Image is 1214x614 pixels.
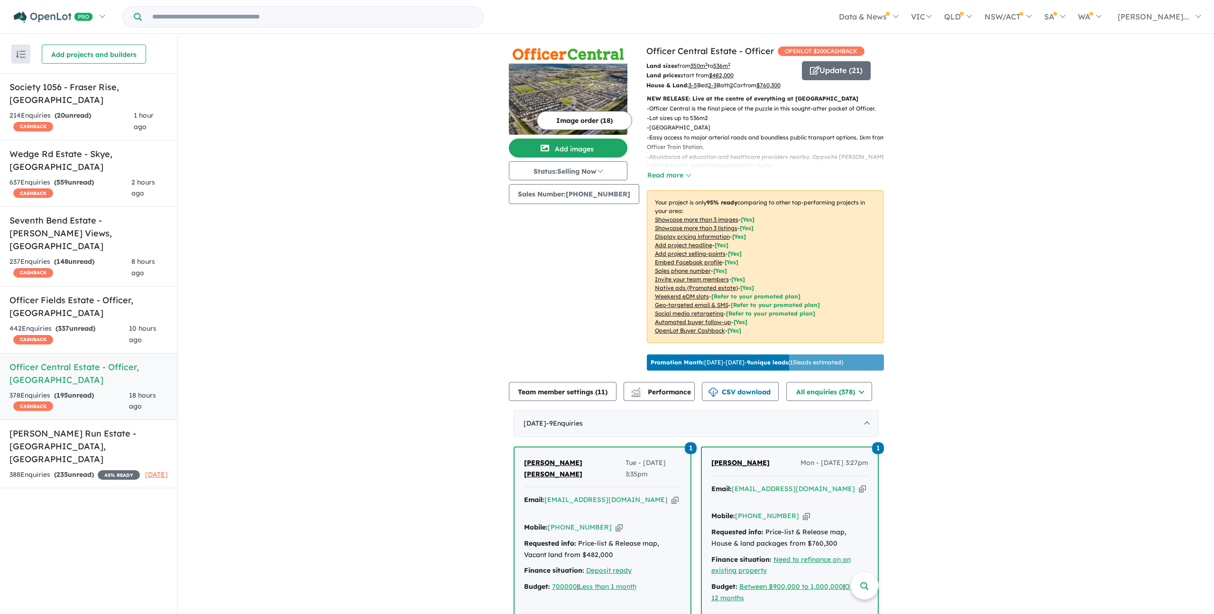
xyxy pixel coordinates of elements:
[647,113,891,123] p: - Lot sizes up to 536m2
[655,224,737,232] u: Showcase more than 3 listings
[514,410,879,437] div: [DATE]
[9,256,131,279] div: 237 Enquir ies
[58,324,69,333] span: 337
[872,441,884,454] a: 1
[711,458,770,467] span: [PERSON_NAME]
[9,177,131,200] div: 637 Enquir ies
[655,242,712,249] u: Add project headline
[624,382,695,401] button: Performance
[655,267,711,274] u: Sales phone number
[705,62,708,67] sup: 2
[524,539,576,548] strong: Requested info:
[579,582,636,591] a: Less than 1 month
[711,555,851,575] a: Need to refinance on an existing property
[655,301,728,308] u: Geo-targeted email & SMS
[509,382,616,401] button: Team member settings (11)
[740,284,754,291] span: [Yes]
[711,555,772,564] strong: Finance situation:
[651,358,843,367] p: [DATE] - [DATE] - ( 15 leads estimated)
[655,327,725,334] u: OpenLot Buyer Cashback
[647,94,883,103] p: NEW RELEASE: Live at the centre of everything at [GEOGRAPHIC_DATA]
[671,495,679,505] button: Copy
[711,581,868,604] div: |
[129,391,156,411] span: 18 hours ago
[54,470,94,479] strong: ( unread)
[713,62,730,69] u: 536 m
[715,242,728,249] span: [ Yes ]
[735,512,799,520] a: [PHONE_NUMBER]
[732,233,746,240] span: [ Yes ]
[513,48,624,59] img: Officer Central Estate - Officer Logo
[9,214,168,252] h5: Seventh Bend Estate - [PERSON_NAME] Views , [GEOGRAPHIC_DATA]
[509,184,639,204] button: Sales Number:[PHONE_NUMBER]
[56,470,68,479] span: 235
[509,45,627,135] a: Officer Central Estate - Officer LogoOfficer Central Estate - Officer
[1118,12,1189,21] span: [PERSON_NAME]...
[690,62,708,69] u: 350 m
[647,190,883,343] p: Your project is only comparing to other top-performing projects in your area: - - - - - - - - - -...
[9,148,168,173] h5: Wedge Rd Estate - Skye , [GEOGRAPHIC_DATA]
[702,382,779,401] button: CSV download
[42,45,146,64] button: Add projects and builders
[725,259,738,266] span: [ Yes ]
[786,382,872,401] button: All enquiries (378)
[509,161,627,180] button: Status:Selling Now
[9,427,168,465] h5: [PERSON_NAME] Run Estate - [GEOGRAPHIC_DATA] , [GEOGRAPHIC_DATA]
[586,566,632,575] a: Deposit ready
[708,388,718,397] img: download icon
[734,318,747,326] span: [Yes]
[616,522,623,532] button: Copy
[647,170,691,181] button: Read more
[739,582,843,591] u: Between $900,000 to 1,000,000
[548,523,612,531] a: [PHONE_NUMBER]
[647,133,891,152] p: - Easy access to major arterial roads and boundless public transport options. 1km from Officer Tr...
[9,361,168,386] h5: Officer Central Estate - Officer , [GEOGRAPHIC_DATA]
[800,457,868,469] span: Mon - [DATE] 3:27pm
[741,216,754,223] span: [ Yes ]
[711,527,868,549] div: Price-list & Release map, House & land packages from $760,300
[646,71,795,80] p: start from
[13,122,53,131] span: CASHBACK
[646,61,795,71] p: from
[524,523,548,531] strong: Mobile:
[14,11,93,23] img: Openlot PRO Logo White
[778,47,865,56] span: OPENLOT $ 200 CASHBACK
[631,391,641,397] img: bar-chart.svg
[131,178,155,198] span: 2 hours ago
[731,276,745,283] span: [ Yes ]
[552,582,577,591] a: 700000
[711,484,732,493] strong: Email:
[740,224,754,232] span: [ Yes ]
[713,267,727,274] span: [ Yes ]
[730,82,733,89] u: 2
[711,582,737,591] strong: Budget:
[802,61,871,80] button: Update (21)
[647,104,891,113] p: - Officer Central is the final piece of the puzzle in this sought-after pocket of Officer.
[711,293,800,300] span: [Refer to your promoted plan]
[9,294,168,319] h5: Officer Fields Estate - Officer , [GEOGRAPHIC_DATA]
[655,284,738,291] u: Native ads (Promoted estate)
[803,511,810,521] button: Copy
[711,457,770,469] a: [PERSON_NAME]
[524,566,584,575] strong: Finance situation:
[509,139,627,158] button: Add images
[9,390,129,413] div: 378 Enquir ies
[646,72,681,79] b: Land prices
[872,442,884,454] span: 1
[655,318,731,326] u: Automated buyer follow-up
[633,388,691,396] span: Performance
[546,419,583,428] span: - 9 Enquir ies
[9,323,129,346] div: 442 Enquir ies
[524,582,550,591] strong: Budget:
[524,458,582,478] span: [PERSON_NAME] [PERSON_NAME]
[731,301,820,308] span: [Refer to your promoted plan]
[524,538,681,561] div: Price-list & Release map, Vacant land from $482,000
[711,512,735,520] strong: Mobile:
[732,484,855,493] a: [EMAIL_ADDRESS][DOMAIN_NAME]
[9,81,168,106] h5: Society 1056 - Fraser Rise , [GEOGRAPHIC_DATA]
[727,327,741,334] span: [Yes]
[537,111,632,130] button: Image order (18)
[647,123,891,132] p: - [GEOGRAPHIC_DATA]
